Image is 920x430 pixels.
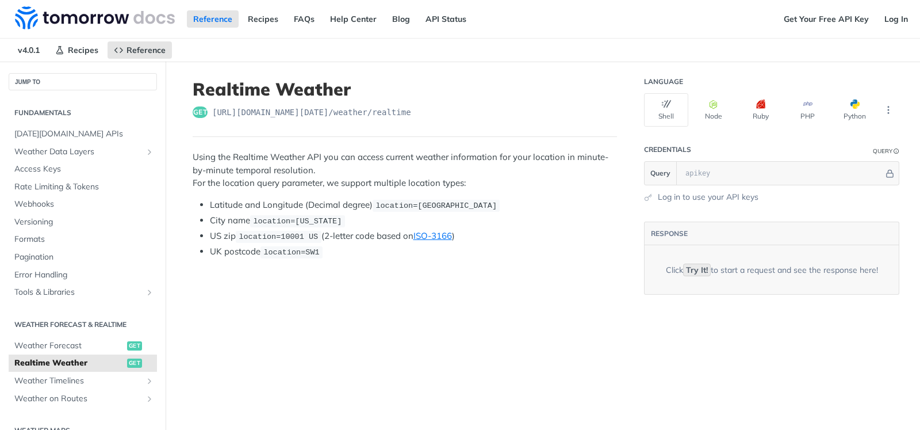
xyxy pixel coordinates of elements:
[14,199,154,210] span: Webhooks
[193,106,208,118] span: get
[145,147,154,157] button: Show subpages for Weather Data Layers
[650,228,688,239] button: RESPONSE
[210,214,617,227] li: City name
[14,146,142,158] span: Weather Data Layers
[9,267,157,284] a: Error Handling
[777,10,875,28] a: Get Your Free API Key
[9,196,157,213] a: Webhooks
[644,145,691,154] div: Credentials
[873,147,892,155] div: Query
[419,10,473,28] a: API Status
[145,394,154,404] button: Show subpages for Weather on Routes
[11,41,46,59] span: v4.0.1
[127,341,142,351] span: get
[658,191,758,203] a: Log in to use your API keys
[883,105,894,115] svg: More ellipsis
[210,245,617,258] li: UK postcode
[14,216,154,228] span: Versioning
[14,252,154,263] span: Pagination
[14,393,142,405] span: Weather on Routes
[236,231,321,242] code: location=10001 US
[9,214,157,231] a: Versioning
[9,125,157,143] a: [DATE][DOMAIN_NAME] APIs
[645,162,677,185] button: Query
[14,287,142,298] span: Tools & Libraries
[880,101,897,119] button: More Languages
[413,230,452,241] a: ISO-3166
[9,178,157,196] a: Rate Limiting & Tokens
[14,163,154,175] span: Access Keys
[126,45,166,55] span: Reference
[785,93,830,127] button: PHP
[14,181,154,193] span: Rate Limiting & Tokens
[9,319,157,330] h2: Weather Forecast & realtime
[691,93,735,127] button: Node
[9,73,157,90] button: JUMP TO
[650,168,670,178] span: Query
[878,10,914,28] a: Log In
[9,337,157,355] a: Weather Forecastget
[644,77,683,86] div: Language
[9,231,157,248] a: Formats
[287,10,321,28] a: FAQs
[250,215,345,227] code: location=[US_STATE]
[873,147,899,155] div: QueryInformation
[373,200,500,211] code: location=[GEOGRAPHIC_DATA]
[212,106,411,118] span: https://api.tomorrow.io/v4/weather/realtime
[9,249,157,266] a: Pagination
[683,264,711,276] code: Try It!
[108,41,172,59] a: Reference
[680,162,884,185] input: apikey
[14,269,154,281] span: Error Handling
[324,10,383,28] a: Help Center
[9,284,157,301] a: Tools & LibrariesShow subpages for Tools & Libraries
[145,288,154,297] button: Show subpages for Tools & Libraries
[644,93,688,127] button: Shell
[9,355,157,372] a: Realtime Weatherget
[386,10,416,28] a: Blog
[9,108,157,118] h2: Fundamentals
[738,93,783,127] button: Ruby
[9,372,157,390] a: Weather TimelinesShow subpages for Weather Timelines
[68,45,98,55] span: Recipes
[127,359,142,368] span: get
[210,199,617,212] li: Latitude and Longitude (Decimal degree)
[833,93,877,127] button: Python
[193,79,617,100] h1: Realtime Weather
[241,10,285,28] a: Recipes
[14,128,154,140] span: [DATE][DOMAIN_NAME] APIs
[14,357,124,369] span: Realtime Weather
[14,340,124,352] span: Weather Forecast
[666,264,878,276] div: Click to start a request and see the response here!
[894,149,899,154] i: Information
[49,41,105,59] a: Recipes
[145,376,154,386] button: Show subpages for Weather Timelines
[210,230,617,243] li: US zip (2-letter code based on )
[884,168,896,179] button: Hide
[14,375,142,387] span: Weather Timelines
[187,10,239,28] a: Reference
[9,161,157,178] a: Access Keys
[260,246,323,258] code: location=SW1
[9,390,157,408] a: Weather on RoutesShow subpages for Weather on Routes
[14,234,154,245] span: Formats
[193,151,617,190] p: Using the Realtime Weather API you can access current weather information for your location in mi...
[9,143,157,161] a: Weather Data LayersShow subpages for Weather Data Layers
[15,6,175,29] img: Tomorrow.io Weather API Docs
